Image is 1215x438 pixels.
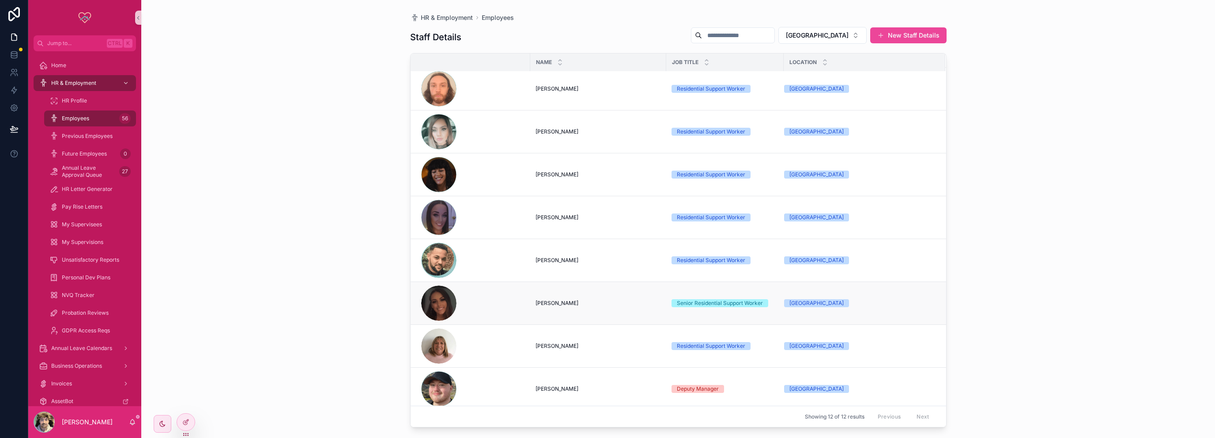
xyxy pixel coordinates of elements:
span: [PERSON_NAME] [536,343,578,350]
a: HR & Employment [410,13,473,22]
a: Invoices [34,376,136,392]
a: [PERSON_NAME] [536,385,661,392]
span: [PERSON_NAME] [536,300,578,307]
div: Senior Residential Support Worker [677,299,763,307]
a: [GEOGRAPHIC_DATA] [784,213,935,221]
div: [GEOGRAPHIC_DATA] [789,171,844,179]
div: [GEOGRAPHIC_DATA] [789,299,844,307]
a: Previous Employees [44,128,136,144]
span: [GEOGRAPHIC_DATA] [786,31,849,40]
a: Pay Rise Letters [44,199,136,215]
a: [PERSON_NAME] [536,214,661,221]
a: Residential Support Worker [672,85,778,93]
div: 27 [119,166,131,177]
a: Personal Dev Plans [44,270,136,286]
a: [PERSON_NAME] [536,257,661,264]
span: My Supervisees [62,221,102,228]
h1: Staff Details [410,31,461,43]
a: HR Profile [44,93,136,109]
span: My Supervisions [62,239,103,246]
div: 0 [120,149,131,159]
span: Pay Rise Letters [62,203,102,210]
span: Name [536,59,552,66]
div: [GEOGRAPHIC_DATA] [789,85,844,93]
span: Invoices [51,380,72,387]
a: AssetBot [34,393,136,409]
div: [GEOGRAPHIC_DATA] [789,342,844,350]
a: [PERSON_NAME] [536,343,661,350]
div: [GEOGRAPHIC_DATA] [789,128,844,136]
a: My Supervisions [44,234,136,250]
a: [GEOGRAPHIC_DATA] [784,128,935,136]
span: Showing 12 of 12 results [805,413,864,420]
div: [GEOGRAPHIC_DATA] [789,385,844,393]
a: [PERSON_NAME] [536,128,661,135]
a: Residential Support Worker [672,128,778,136]
a: [GEOGRAPHIC_DATA] [784,85,935,93]
span: Location [789,59,817,66]
a: Deputy Manager [672,385,778,393]
a: [GEOGRAPHIC_DATA] [784,385,935,393]
div: Residential Support Worker [677,128,745,136]
div: Residential Support Worker [677,85,745,93]
span: Ctrl [107,39,123,48]
a: NVQ Tracker [44,287,136,303]
a: [GEOGRAPHIC_DATA] [784,256,935,264]
span: HR Profile [62,97,87,104]
span: HR & Employment [51,80,96,87]
div: 56 [119,113,131,124]
a: Business Operations [34,358,136,374]
div: Residential Support Worker [677,171,745,179]
a: My Supervisees [44,217,136,232]
a: Residential Support Worker [672,256,778,264]
a: [GEOGRAPHIC_DATA] [784,299,935,307]
a: Annual Leave Calendars [34,340,136,356]
a: Residential Support Worker [672,342,778,350]
span: Probation Reviews [62,309,109,316]
span: AssetBot [51,398,73,405]
span: Employees [62,115,89,122]
a: [PERSON_NAME] [536,171,661,178]
a: Annual Leave Approval Queue27 [44,164,136,179]
span: K [125,40,132,47]
div: Residential Support Worker [677,342,745,350]
span: [PERSON_NAME] [536,214,578,221]
span: Business Operations [51,362,102,369]
div: Deputy Manager [677,385,719,393]
span: [PERSON_NAME] [536,171,578,178]
a: Future Employees0 [44,146,136,162]
span: HR Letter Generator [62,186,113,193]
span: GDPR Access Reqs [62,327,110,334]
div: Residential Support Worker [677,256,745,264]
button: Jump to...CtrlK [34,35,136,51]
div: [GEOGRAPHIC_DATA] [789,256,844,264]
div: [GEOGRAPHIC_DATA] [789,213,844,221]
button: Select Button [778,27,867,44]
a: Residential Support Worker [672,171,778,179]
p: [PERSON_NAME] [62,418,113,427]
span: Future Employees [62,150,107,157]
span: [PERSON_NAME] [536,385,578,392]
a: [GEOGRAPHIC_DATA] [784,171,935,179]
button: New Staff Details [870,27,947,43]
a: Senior Residential Support Worker [672,299,778,307]
a: Home [34,57,136,73]
div: scrollable content [28,51,141,406]
a: [PERSON_NAME] [536,85,661,92]
a: GDPR Access Reqs [44,323,136,339]
a: Probation Reviews [44,305,136,321]
a: HR Letter Generator [44,181,136,197]
span: Previous Employees [62,133,113,140]
div: Residential Support Worker [677,213,745,221]
span: HR & Employment [421,13,473,22]
span: Unsatisfactory Reports [62,256,119,263]
span: Annual Leave Approval Queue [62,164,116,179]
span: Annual Leave Calendars [51,345,112,352]
a: [PERSON_NAME] [536,300,661,307]
span: Job Title [672,59,698,66]
a: HR & Employment [34,75,136,91]
img: App logo [78,11,92,25]
span: Home [51,62,66,69]
span: [PERSON_NAME] [536,85,578,92]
